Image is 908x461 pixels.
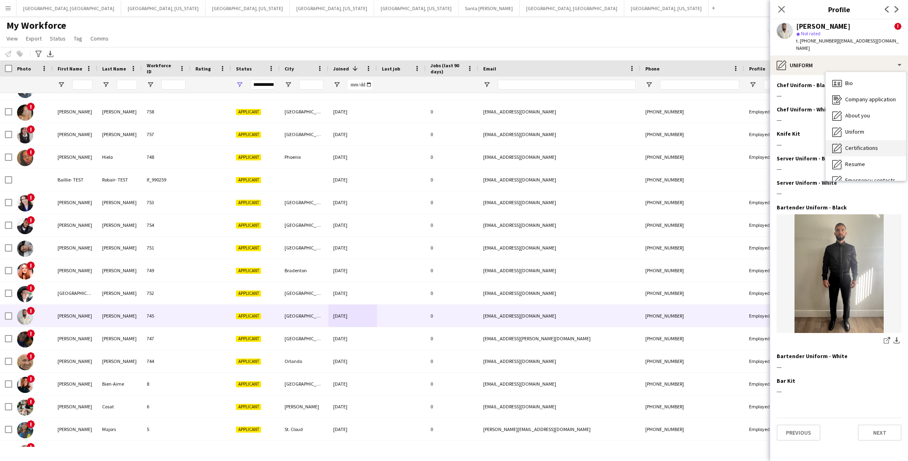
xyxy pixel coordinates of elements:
[27,148,35,156] span: !
[328,350,377,372] div: [DATE]
[280,214,328,236] div: [GEOGRAPHIC_DATA]
[426,169,478,191] div: 0
[640,418,744,440] div: [PHONE_NUMBER]
[749,81,756,88] button: Open Filter Menu
[142,373,191,395] div: 8
[142,259,191,282] div: 749
[97,418,142,440] div: Majors
[826,108,906,124] div: About you
[777,179,837,186] h3: Server Uniform - White
[744,237,796,259] div: Employed Crew
[121,0,206,16] button: [GEOGRAPHIC_DATA], [US_STATE]
[478,282,640,304] div: [EMAIL_ADDRESS][DOMAIN_NAME]
[236,132,261,138] span: Applicant
[744,327,796,350] div: Employed Crew
[845,128,864,135] span: Uniform
[72,80,92,90] input: First Name Filter Input
[236,290,261,297] span: Applicant
[280,282,328,304] div: [GEOGRAPHIC_DATA]
[328,191,377,213] div: [DATE]
[236,268,261,274] span: Applicant
[777,204,847,211] h3: Bartender Uniform - Black
[483,81,490,88] button: Open Filter Menu
[478,373,640,395] div: [EMAIL_ADDRESS][DOMAIN_NAME]
[142,350,191,372] div: 744
[53,305,97,327] div: [PERSON_NAME]
[640,395,744,418] div: [PHONE_NUMBER]
[236,336,261,342] span: Applicant
[236,200,261,206] span: Applicant
[236,154,261,160] span: Applicant
[826,156,906,173] div: Resume
[426,418,478,440] div: 0
[142,282,191,304] div: 752
[744,418,796,440] div: Employed Crew
[58,66,82,72] span: First Name
[826,140,906,156] div: Certifications
[142,237,191,259] div: 751
[796,23,850,30] div: [PERSON_NAME]
[27,216,35,224] span: !
[87,33,112,44] a: Comms
[478,237,640,259] div: [EMAIL_ADDRESS][DOMAIN_NAME]
[744,191,796,213] div: Employed Crew
[17,0,121,16] button: [GEOGRAPHIC_DATA], [GEOGRAPHIC_DATA]
[744,395,796,418] div: Employed Crew
[97,282,142,304] div: [PERSON_NAME]
[826,75,906,92] div: Bio
[777,116,902,124] div: ---
[640,282,744,304] div: [PHONE_NUMBER]
[426,237,478,259] div: 0
[236,177,261,183] span: Applicant
[426,146,478,168] div: 0
[826,92,906,108] div: Company application
[777,190,902,197] div: ---
[777,425,820,441] button: Previous
[328,237,377,259] div: [DATE]
[280,259,328,282] div: Bradenton
[53,146,97,168] div: [PERSON_NAME]
[744,146,796,168] div: Employed Crew
[53,169,97,191] div: Baillie- TEST
[770,55,908,75] div: Uniform
[478,395,640,418] div: [EMAIL_ADDRESS][DOMAIN_NAME]
[777,92,902,99] div: ---
[17,127,33,143] img: Sabrina Panozzo
[27,329,35,337] span: !
[142,418,191,440] div: 5
[426,327,478,350] div: 0
[328,373,377,395] div: [DATE]
[17,309,33,325] img: Jose Rivera
[142,395,191,418] div: 6
[53,214,97,236] div: [PERSON_NAME]
[777,165,902,173] div: ---
[102,81,109,88] button: Open Filter Menu
[17,399,33,416] img: Jeffrey Cosat
[97,373,142,395] div: Bien-Aime
[97,123,142,145] div: [PERSON_NAME]
[640,350,744,372] div: [PHONE_NUMBER]
[744,282,796,304] div: Employed Crew
[53,418,97,440] div: [PERSON_NAME]
[17,422,33,438] img: Jasmine Majors
[290,0,374,16] button: [GEOGRAPHIC_DATA], [US_STATE]
[858,425,902,441] button: Next
[374,0,458,16] button: [GEOGRAPHIC_DATA], [US_STATE]
[640,259,744,282] div: [PHONE_NUMBER]
[53,100,97,123] div: [PERSON_NAME]
[58,81,65,88] button: Open Filter Menu
[71,33,86,44] a: Tag
[478,146,640,168] div: [EMAIL_ADDRESS][DOMAIN_NAME]
[770,4,908,15] h3: Profile
[280,395,328,418] div: [PERSON_NAME]
[47,33,69,44] a: Status
[426,100,478,123] div: 0
[645,66,660,72] span: Phone
[328,395,377,418] div: [DATE]
[382,66,400,72] span: Last job
[102,66,126,72] span: Last Name
[17,195,33,211] img: Callie Poerio
[53,237,97,259] div: [PERSON_NAME]
[236,109,261,115] span: Applicant
[498,80,636,90] input: Email Filter Input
